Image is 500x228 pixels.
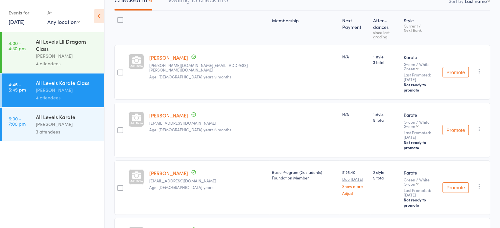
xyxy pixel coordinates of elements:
button: Promote [442,67,469,77]
div: Atten­dances [370,14,401,42]
div: Not ready to promote [404,140,437,150]
time: 4:45 - 5:45 pm [9,82,26,92]
small: Last Promoted: [DATE] [404,188,437,197]
div: Karate [404,54,437,60]
div: Green [404,66,415,71]
span: 1 style [373,54,398,59]
span: Age: [DEMOGRAPHIC_DATA] years 9 months [149,74,231,79]
div: Events for [9,7,41,18]
a: 6:00 -7:00 pmAll Levels Karate[PERSON_NAME]3 attendees [2,108,104,141]
div: Green / White [404,62,437,71]
small: tenille.hughes@gmail.com [149,63,267,73]
div: Karate [404,112,437,118]
a: [DATE] [9,18,25,25]
small: michaelamacgilles@gmail.com [149,178,267,183]
a: [PERSON_NAME] [149,54,188,61]
div: All Levels Lil Dragons Class [36,38,99,52]
button: Promote [442,125,469,135]
span: Age: [DEMOGRAPHIC_DATA] years 6 months [149,127,231,132]
small: Last Promoted: [DATE] [404,130,437,140]
span: 2 style [373,169,398,175]
div: 4 attendees [36,94,99,101]
div: Any location [47,18,80,25]
small: Due [DATE] [342,177,368,181]
small: Kirsty.mckinnon1@gmail.com [149,121,267,125]
a: 4:00 -4:30 pmAll Levels Lil Dragons Class[PERSON_NAME]4 attendees [2,32,104,73]
div: Membership [269,14,340,42]
div: Green [404,124,415,128]
span: 5 total [373,175,398,180]
div: Karate [404,169,437,176]
a: [PERSON_NAME] [149,170,188,176]
div: All Levels Karate Class [36,79,99,86]
a: 4:45 -5:45 pmAll Levels Karate Class[PERSON_NAME]4 attendees [2,73,104,107]
div: Green / White [404,120,437,128]
time: 6:00 - 7:00 pm [9,116,26,126]
a: [PERSON_NAME] [149,112,188,119]
div: [PERSON_NAME] [36,120,99,128]
time: 4:00 - 4:30 pm [9,40,26,51]
div: N/A [342,54,368,59]
div: Not ready to promote [404,197,437,208]
div: At [47,7,80,18]
a: Show more [342,184,368,188]
div: All Levels Karate [36,113,99,120]
div: Green [404,182,415,186]
span: 3 total [373,59,398,65]
span: 1 style [373,112,398,117]
div: since last grading [373,30,398,39]
div: 4 attendees [36,60,99,67]
div: $126.40 [342,169,368,195]
span: 5 total [373,117,398,123]
div: Basic Program (2x students) Foundation Member [272,169,337,180]
div: Current / Next Rank [404,24,437,32]
div: [PERSON_NAME] [36,86,99,94]
div: [PERSON_NAME] [36,52,99,60]
div: 3 attendees [36,128,99,135]
div: N/A [342,112,368,117]
div: Green / White [404,177,437,186]
button: Promote [442,182,469,193]
span: Age: [DEMOGRAPHIC_DATA] years [149,184,213,190]
small: Last Promoted: [DATE] [404,73,437,82]
div: Next Payment [339,14,370,42]
div: Style [401,14,440,42]
a: Adjust [342,191,368,195]
div: Not ready to promote [404,82,437,93]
